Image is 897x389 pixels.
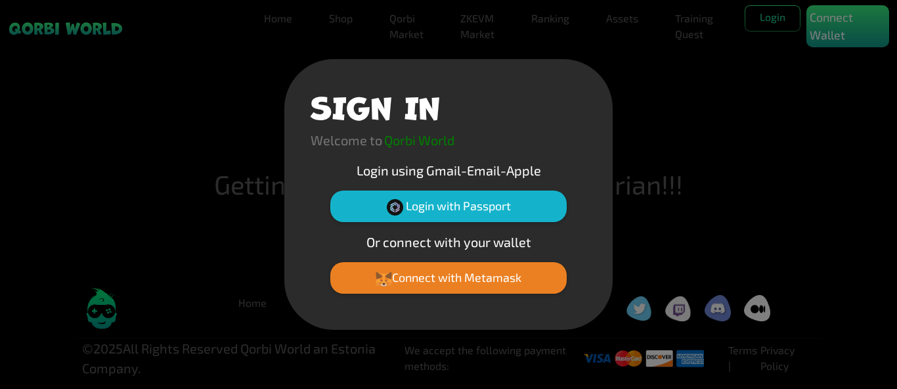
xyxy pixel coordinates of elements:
h1: SIGN IN [311,85,440,125]
button: Login with Passport [330,191,567,222]
p: Welcome to [311,130,382,150]
p: Qorbi World [384,130,454,150]
p: Login using Gmail-Email-Apple [311,160,586,180]
img: Passport Logo [387,199,403,216]
button: Connect with Metamask [330,262,567,294]
p: Or connect with your wallet [311,232,586,252]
